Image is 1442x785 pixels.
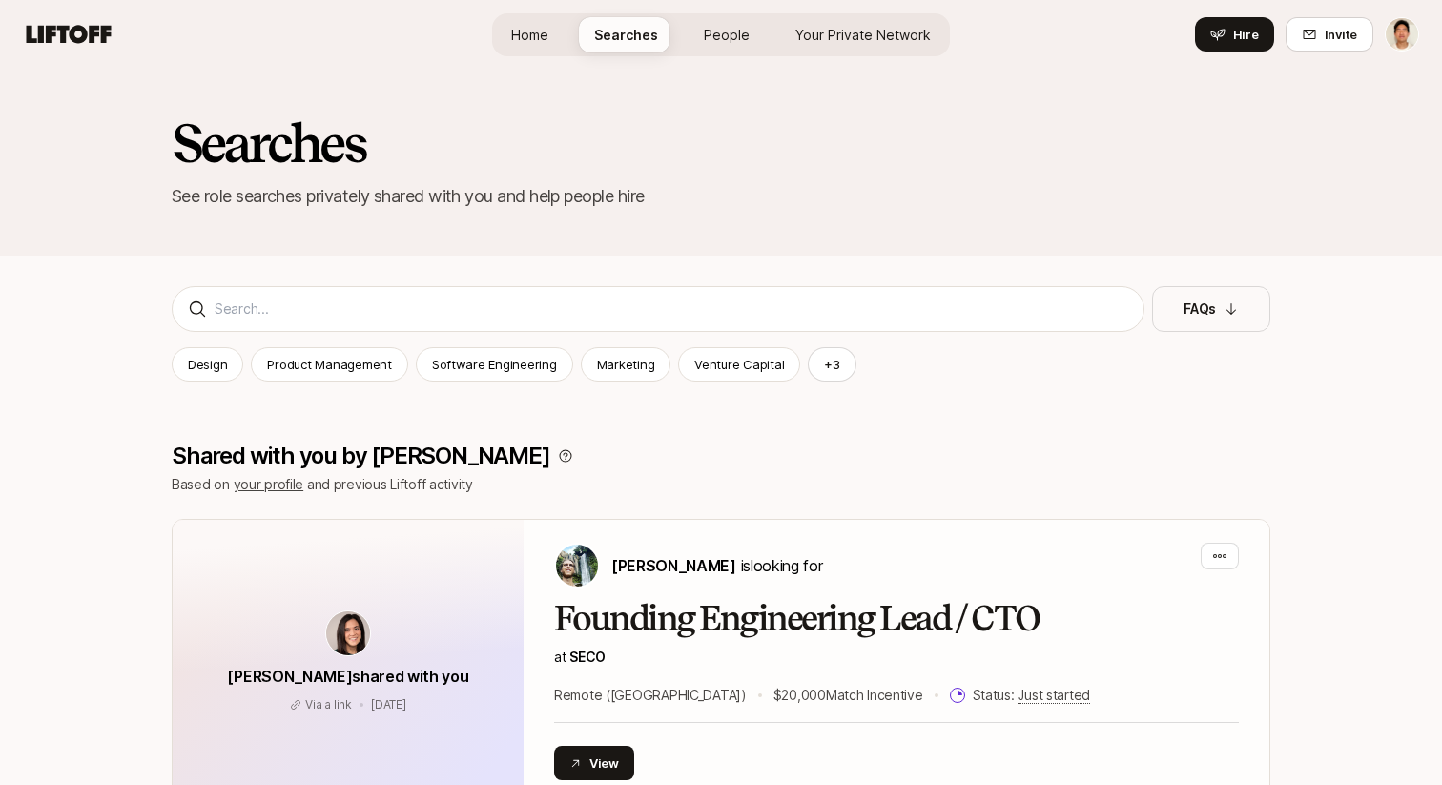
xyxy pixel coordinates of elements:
p: FAQs [1184,298,1216,320]
h2: Founding Engineering Lead / CTO [554,600,1239,638]
p: Shared with you by [PERSON_NAME] [172,443,550,469]
span: Home [511,25,548,45]
button: FAQs [1152,286,1270,332]
p: Remote ([GEOGRAPHIC_DATA]) [554,684,747,707]
img: Jeremy Chen [1386,18,1418,51]
p: Product Management [267,355,391,374]
p: Venture Capital [694,355,784,374]
span: SECO [569,649,606,665]
button: +3 [808,347,856,382]
span: Hire [1233,25,1259,44]
span: Searches [594,25,658,45]
p: See role searches privately shared with you and help people hire [172,183,1270,210]
button: Jeremy Chen [1385,17,1419,52]
span: [PERSON_NAME] [611,556,736,575]
input: Search... [215,298,1128,320]
span: People [704,25,750,45]
p: Design [188,355,227,374]
p: Based on and previous Liftoff activity [172,473,1270,496]
img: avatar-url [326,611,370,655]
span: Your Private Network [795,25,931,45]
span: Just started [1018,687,1090,704]
span: August 5, 2025 3:33pm [371,697,406,712]
p: is looking for [611,553,822,578]
img: Carter Cleveland [556,545,598,587]
a: Searches [579,17,673,52]
span: [PERSON_NAME] shared with you [227,667,468,686]
button: View [554,746,634,780]
a: your profile [234,476,304,492]
p: Via a link [305,696,352,713]
a: Your Private Network [780,17,946,52]
p: Software Engineering [432,355,557,374]
p: $20,000 Match Incentive [773,684,923,707]
button: Hire [1195,17,1274,52]
h2: Searches [172,114,1270,172]
a: Home [496,17,564,52]
p: Marketing [597,355,655,374]
p: at [554,646,1239,669]
a: People [689,17,765,52]
p: Status: [973,684,1090,707]
button: Invite [1286,17,1373,52]
span: Invite [1325,25,1357,44]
